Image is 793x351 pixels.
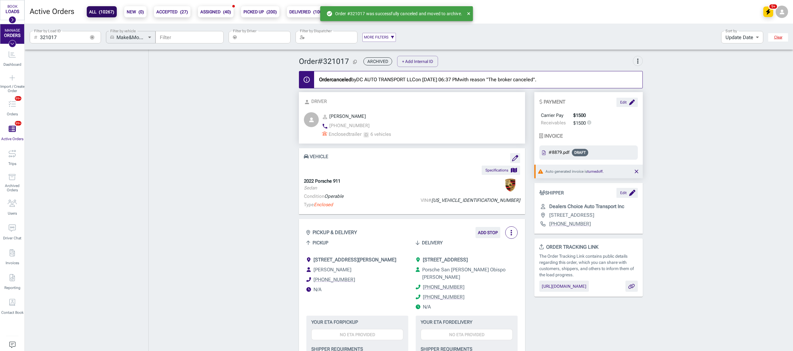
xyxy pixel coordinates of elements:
button: ADD STOP [475,227,500,238]
button: + Add Internal ID [397,56,438,67]
p: [STREET_ADDRESS] [549,211,594,219]
span: [STREET_ADDRESS][PERSON_NAME] [313,257,396,263]
div: BOOK [7,5,17,9]
span: 6 vehicles [370,131,391,138]
label: Filter by vehicle [110,28,136,33]
p: Condition [304,193,344,200]
label: Filter by Dispatcher [300,28,332,33]
span: Operable [324,193,344,199]
span: 99+ [15,96,21,101]
b: PAYMENT [544,99,565,105]
div: Make&Model [116,31,156,43]
span: [STREET_ADDRESS] [423,257,468,263]
label: Filter by Load ID [34,28,61,33]
span: Driver [311,98,327,105]
div: Copy link [625,281,638,292]
a: [PHONE_NUMBER] [549,220,591,228]
p: Sedan [304,184,340,192]
img: porsche-logo.png [501,177,520,193]
b: ACCEPTED [156,8,188,16]
svg: Billing (Payment terms not defined by broker) [586,120,591,125]
span: Users [8,211,17,215]
span: Driver Chat [3,236,21,240]
span: ( 200 ) [266,9,277,14]
b: ASSIGNED [200,8,231,16]
span: VEHICLE [304,153,328,175]
span: Archived [367,59,388,64]
button: Specifications [482,166,520,175]
b: PICKED UP [243,8,277,16]
span: Pickup [313,239,328,247]
div: Update Date [721,31,763,43]
button: ASSIGNED(40) [198,6,234,17]
span: select_all [363,131,369,137]
a: [PHONE_NUMBER] [423,293,464,301]
label: Filter by Driver [233,28,256,33]
span: ( 10267 ) [99,9,114,14]
span: SHIPPER [539,189,564,197]
strong: PICKUP & DELIVERY [313,229,357,236]
span: Contact Book [1,310,24,315]
span: [US_VEHICLE_IDENTIFICATION_NUMBER] [432,198,520,203]
span: Dashboard [3,62,21,67]
span: 99+ [15,121,21,126]
button: Preview [539,281,589,292]
span: Delivery [422,239,443,247]
span: $1500 [573,120,586,126]
div: DRAFT [572,149,588,156]
p: Dealers Choice Auto Transport Inc [549,203,624,210]
span: [PERSON_NAME] [329,113,366,119]
div: grid [25,50,148,351]
button: Clear [768,33,788,42]
p: The Order Tracking Link contains public details regarding this order, which you can share with cu... [539,253,638,278]
div: Order #321017 was successfully canceled and moved to archive. [326,8,462,19]
a: [PHONE_NUMBER] [313,276,355,283]
span: Active Orders [1,137,24,141]
span: Orders [7,112,18,116]
a: [PHONE_NUMBER] [423,283,464,291]
span: ( 0 ) [138,9,144,14]
strong: Order canceled [319,77,351,82]
span: Your ETA for Delivery [421,318,513,326]
button: ACCEPTED(27) [154,6,191,17]
span: info_outline [303,76,310,83]
span: Trips [8,162,16,166]
p: VIN# [421,197,520,204]
span: Reporting [4,286,20,290]
b: INVOICE [544,133,563,139]
span: Carrier Pay [541,112,563,119]
div: ORDERS [4,33,20,38]
span: ( 10000 ) [313,9,329,14]
span: Porsche San [PERSON_NAME] Obispo [PERSON_NAME] [422,267,506,280]
button: Edit [616,98,638,107]
b: DELIVERED [289,8,329,16]
span: $1500 [573,112,586,119]
span: phone [322,122,328,129]
span: Working hours [313,287,322,292]
span: Receivables [541,119,566,127]
span: Invoices [6,261,19,265]
button: Edit [616,188,638,198]
p: Type [304,201,344,208]
div: MANAGE [5,29,20,33]
button: DELIVERED(10000) [287,6,331,17]
span: by DC AUTO TRANSPORT LLC on [DATE] 06:37 PM with reason "The broker canceled" . [319,77,537,82]
span: person_outline [322,113,328,119]
button: NEW(0) [124,6,147,17]
button: MORE FILTERS [362,33,396,42]
span: [PERSON_NAME] [313,267,351,273]
span: ( 27 ) [180,9,188,14]
button: ALL(10267) [87,6,117,17]
span: Your ETA for Pickup [311,318,403,326]
p: Enclosed trailer [322,131,361,138]
button: Copy Order ID [352,58,358,66]
span: Working hours [423,304,431,310]
span: person [304,98,310,104]
label: Sort by [725,28,737,33]
button: turnedoff. [587,168,603,175]
b: NEW [127,8,144,16]
span: [PHONE_NUMBER] [329,123,370,128]
p: 2022 Porsche 911 [304,178,340,185]
h5: Active Orders [30,7,74,17]
span: ( 40 ) [223,9,231,14]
